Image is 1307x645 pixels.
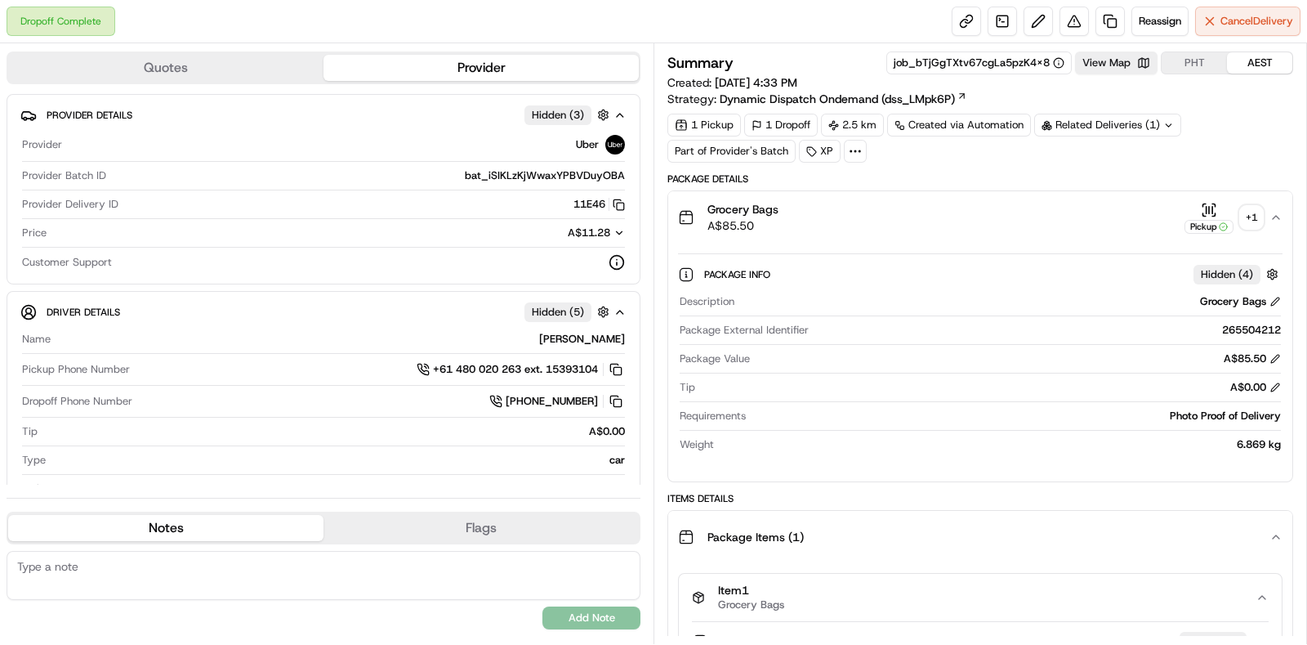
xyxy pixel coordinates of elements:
button: Package Items (1) [668,511,1292,563]
button: AEST [1227,52,1292,74]
div: Photo Proof of Delivery [752,409,1281,423]
img: uber-new-logo.jpeg [605,135,625,155]
span: Package Value [680,352,750,366]
button: Hidden (3) [524,105,613,125]
span: Package Info [704,268,774,281]
h3: Summary [667,56,734,70]
a: Dynamic Dispatch Ondemand (dss_LMpk6P) [720,91,967,107]
span: Dynamic Dispatch Ondemand (dss_LMpk6P) [720,91,955,107]
span: Tip [680,380,695,395]
button: Flags [323,515,639,541]
button: Pickup+1 [1184,202,1263,234]
span: +61 480 020 263 ext. 15393104 [433,362,598,377]
span: Grocery Bags [707,201,778,217]
span: Provider Delivery ID [22,197,118,212]
div: Strategy: [667,91,967,107]
a: [PHONE_NUMBER] [489,392,625,410]
span: [DATE] 4:33 PM [715,75,797,90]
button: 11E46 [573,197,625,212]
div: Toyota [55,482,625,496]
span: Make [22,482,48,496]
span: Item 1 [718,584,784,598]
div: Package Details [667,172,1293,186]
span: Driver Details [47,306,120,319]
div: + 1 [1240,206,1263,229]
button: Notes [8,515,323,541]
span: Package External Identifier [680,323,809,338]
div: 1 Pickup [667,114,741,137]
button: Reassign [1131,7,1189,36]
span: Price [22,226,47,240]
button: Hidden (5) [524,302,613,322]
div: A$0.00 [44,424,625,439]
div: XP [799,140,841,163]
span: Cancel Delivery [1220,14,1293,29]
span: Tip [22,424,38,439]
div: 265504212 [815,323,1281,338]
span: Pickup Phone Number [22,362,130,377]
button: PHT [1162,52,1227,74]
div: Pickup [1184,220,1233,234]
div: A$0.00 [1230,380,1281,395]
span: [PHONE_NUMBER] [506,394,598,409]
div: [PERSON_NAME] [57,332,625,347]
span: A$11.28 [568,226,610,240]
span: Package Items ( 1 ) [707,529,804,545]
span: bat_iSIKLzKjWwaxYPBVDuyOBA [465,168,625,183]
div: Grocery BagsA$85.50Pickup+1 [668,244,1292,482]
span: Provider Batch ID [22,168,106,183]
div: 6.869 kg [720,437,1281,452]
span: A$85.50 [707,217,778,234]
div: Related Deliveries (1) [1034,114,1181,137]
button: Pickup [1184,202,1233,234]
span: Hidden ( 4 ) [1201,267,1253,282]
span: Customer Support [22,255,112,270]
button: CancelDelivery [1195,7,1300,36]
span: Weight [680,437,714,452]
button: Quotes [8,55,323,81]
button: A$11.28 [481,226,625,240]
button: Grocery BagsA$85.50Pickup+1 [668,191,1292,244]
span: Grocery Bags [718,598,784,611]
span: Provider [22,137,62,152]
button: View Map [1075,52,1158,74]
span: Type [22,453,46,468]
button: Provider [323,55,639,81]
span: Dropoff Phone Number [22,394,132,409]
button: job_bTjGgTXtv67cgLa5pzK4x8 [894,56,1064,70]
button: Provider DetailsHidden (3) [20,101,627,128]
a: Created via Automation [887,114,1031,137]
span: Reassign [1139,14,1181,29]
span: Created: [667,74,797,91]
button: Item1Grocery Bags [679,574,1282,621]
span: Requirements [680,409,746,423]
button: Hidden (4) [1193,264,1282,284]
span: Hidden ( 3 ) [532,108,584,123]
span: Hidden ( 5 ) [532,305,584,320]
div: 2.5 km [821,114,884,137]
div: 1 Dropoff [744,114,818,137]
span: Name [22,332,51,347]
div: car [52,453,625,468]
a: +61 480 020 263 ext. 15393104 [417,361,625,378]
button: Driver DetailsHidden (5) [20,298,627,325]
div: A$85.50 [1224,352,1281,366]
div: Grocery Bags [1200,294,1281,309]
span: Description [680,294,734,309]
div: Items Details [667,492,1293,505]
span: Provider Details [47,109,132,122]
span: Uber [576,137,599,152]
